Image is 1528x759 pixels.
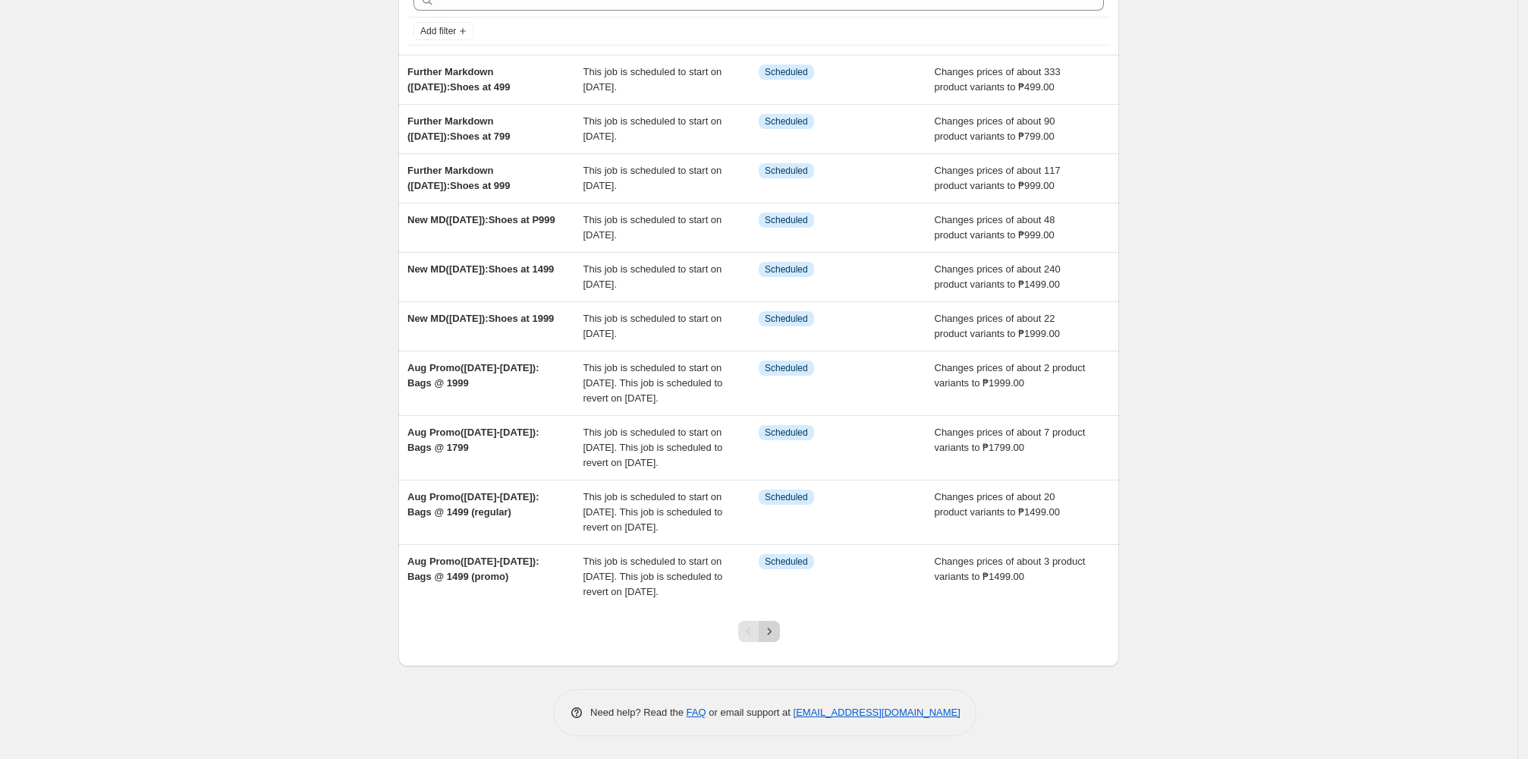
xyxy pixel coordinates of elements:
[583,165,722,191] span: This job is scheduled to start on [DATE].
[407,165,511,191] span: Further Markdown ([DATE]):Shoes at 999
[935,362,1086,389] span: Changes prices of about 2 product variants to ₱1999.00
[935,214,1055,241] span: Changes prices of about 48 product variants to ₱999.00
[794,707,961,718] a: [EMAIL_ADDRESS][DOMAIN_NAME]
[765,427,808,439] span: Scheduled
[420,25,456,37] span: Add filter
[765,165,808,177] span: Scheduled
[935,165,1061,191] span: Changes prices of about 117 product variants to ₱999.00
[706,707,794,718] span: or email support at
[583,313,722,339] span: This job is scheduled to start on [DATE].
[935,66,1061,93] span: Changes prices of about 333 product variants to ₱499.00
[738,621,780,642] nav: Pagination
[407,263,554,275] span: New MD([DATE]):Shoes at 1499
[407,362,539,389] span: Aug Promo([DATE]-[DATE]): Bags @ 1999
[413,22,474,40] button: Add filter
[935,115,1055,142] span: Changes prices of about 90 product variants to ₱799.00
[583,263,722,290] span: This job is scheduled to start on [DATE].
[583,427,723,468] span: This job is scheduled to start on [DATE]. This job is scheduled to revert on [DATE].
[407,556,539,582] span: Aug Promo([DATE]-[DATE]): Bags @ 1499 (promo)
[935,491,1061,518] span: Changes prices of about 20 product variants to ₱1499.00
[935,313,1061,339] span: Changes prices of about 22 product variants to ₱1999.00
[583,66,722,93] span: This job is scheduled to start on [DATE].
[765,214,808,226] span: Scheduled
[407,313,554,324] span: New MD([DATE]):Shoes at 1999
[407,427,539,453] span: Aug Promo([DATE]-[DATE]): Bags @ 1799
[765,556,808,568] span: Scheduled
[765,491,808,503] span: Scheduled
[583,556,723,597] span: This job is scheduled to start on [DATE]. This job is scheduled to revert on [DATE].
[583,491,723,533] span: This job is scheduled to start on [DATE]. This job is scheduled to revert on [DATE].
[765,263,808,276] span: Scheduled
[935,263,1061,290] span: Changes prices of about 240 product variants to ₱1499.00
[583,115,722,142] span: This job is scheduled to start on [DATE].
[765,66,808,78] span: Scheduled
[765,313,808,325] span: Scheduled
[407,66,511,93] span: Further Markdown ([DATE]):Shoes at 499
[407,115,511,142] span: Further Markdown ([DATE]):Shoes at 799
[765,362,808,374] span: Scheduled
[687,707,706,718] a: FAQ
[759,621,780,642] button: Next
[935,427,1086,453] span: Changes prices of about 7 product variants to ₱1799.00
[583,214,722,241] span: This job is scheduled to start on [DATE].
[590,707,687,718] span: Need help? Read the
[407,491,539,518] span: Aug Promo([DATE]-[DATE]): Bags @ 1499 (regular)
[935,556,1086,582] span: Changes prices of about 3 product variants to ₱1499.00
[583,362,723,404] span: This job is scheduled to start on [DATE]. This job is scheduled to revert on [DATE].
[765,115,808,128] span: Scheduled
[407,214,555,225] span: New MD([DATE]):Shoes at P999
